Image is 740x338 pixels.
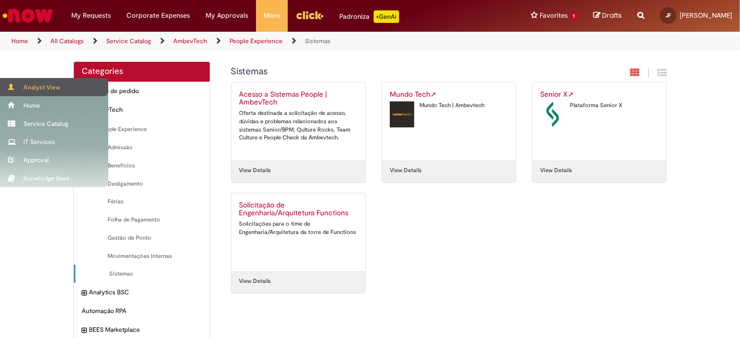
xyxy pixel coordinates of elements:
span: BEES Marketplace [89,326,202,334]
span: Férias [82,198,202,206]
span: My Requests [71,10,111,21]
i: Grid View [657,68,667,77]
a: Acesso a Sistemas People | AmbevTech Oferta destinada a solicitação de acesso, dúvidas e problema... [232,83,365,161]
span: Benefícios [82,162,202,170]
span: | [647,67,649,79]
ul: AmbevTech subcategories [74,120,210,283]
span: Gestão de Ponto [82,234,202,242]
p: +GenAi [374,10,399,23]
a: Home [11,37,28,45]
span: JF [666,12,671,19]
span: Analytics BSC [89,288,202,297]
img: ServiceNow [1,5,55,26]
div: Benefícios [74,157,210,175]
h2: Categories [82,67,202,76]
div: Gestão de Ponto [74,229,210,248]
a: Service Catalog [106,37,151,45]
span: Folha de Pagamento [82,216,202,224]
span: People Experience [89,125,202,134]
div: Desligamento [74,175,210,193]
div: Plataforma Senior X [540,101,658,110]
div: Admissão [74,138,210,157]
div: Movimentações Internas [74,247,210,266]
span: Favorites [540,10,568,21]
i: expand category Analytics BSC [82,288,86,298]
span: Drafts [602,10,622,20]
a: Solicitação de Engenharia/Arquitetura Functions Solicitações para o time de Engenharia/Arquitetur... [232,193,365,271]
span: 1 [570,12,578,21]
a: All Catalogs [50,37,84,45]
ul: People Experience subcategories [74,138,210,283]
a: View Details [239,166,271,175]
span: Automação RPA [82,307,202,316]
span: [PERSON_NAME] [680,11,732,20]
a: View Details [239,277,271,285]
div: Padroniza [339,10,399,23]
h2: Mundo Tech [390,90,508,99]
div: collapse category People Experience People Experience [74,120,210,139]
ul: Page breadcrumbs [8,32,486,51]
span: AmbevTech [89,106,202,114]
span: Alteração de pedido [82,87,202,96]
div: Solicitações para o time de Engenharia/Arquitetura da torre de Functions [239,220,358,236]
span: Sistemas [83,270,202,278]
div: Alteração de pedido [74,82,210,101]
div: Sistemas [74,265,210,283]
span: External Link [430,89,437,99]
a: View Details [390,166,422,175]
img: Mundo Tech [390,101,414,127]
span: External Link [568,89,574,99]
i: Card View [630,68,640,77]
h1: {"description":null,"title":"Sistemas"} Category [231,67,554,77]
div: expand category Analytics BSC Analytics BSC [74,283,210,302]
div: Mundo Tech | Ambevtech [390,101,508,110]
span: Corporate Expenses [126,10,190,21]
div: Automação RPA [74,302,210,321]
h2: Solicitação de Engenharia/Arquitetura Functions [239,201,358,218]
div: Folha de Pagamento [74,211,210,229]
div: Oferta destinada a solicitação de acesso, dúvidas e problemas relacionados aos sistemas Senior/BP... [239,109,358,142]
span: Admissão [82,144,202,152]
img: Senior X [540,101,565,127]
a: Mundo TechExternal Link Mundo Tech Mundo Tech | Ambevtech [382,83,516,161]
div: collapse category AmbevTech AmbevTech [74,100,210,120]
a: Senior XExternal Link Senior X Plataforma Senior X [532,83,666,161]
a: Sistemas [305,37,330,45]
i: expand category BEES Marketplace [82,326,86,336]
div: Férias [74,192,210,211]
span: My Approvals [206,10,248,21]
a: AmbevTech [173,37,207,45]
a: Drafts [593,11,622,21]
h2: Senior X [540,90,658,99]
a: View Details [540,166,572,175]
span: More [264,10,280,21]
a: People Experience [229,37,283,45]
h2: Acesso a Sistemas People | AmbevTech [239,90,358,107]
img: click_logo_yellow_360x200.png [296,7,324,23]
span: Movimentações Internas [82,252,202,261]
span: Desligamento [82,180,202,188]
